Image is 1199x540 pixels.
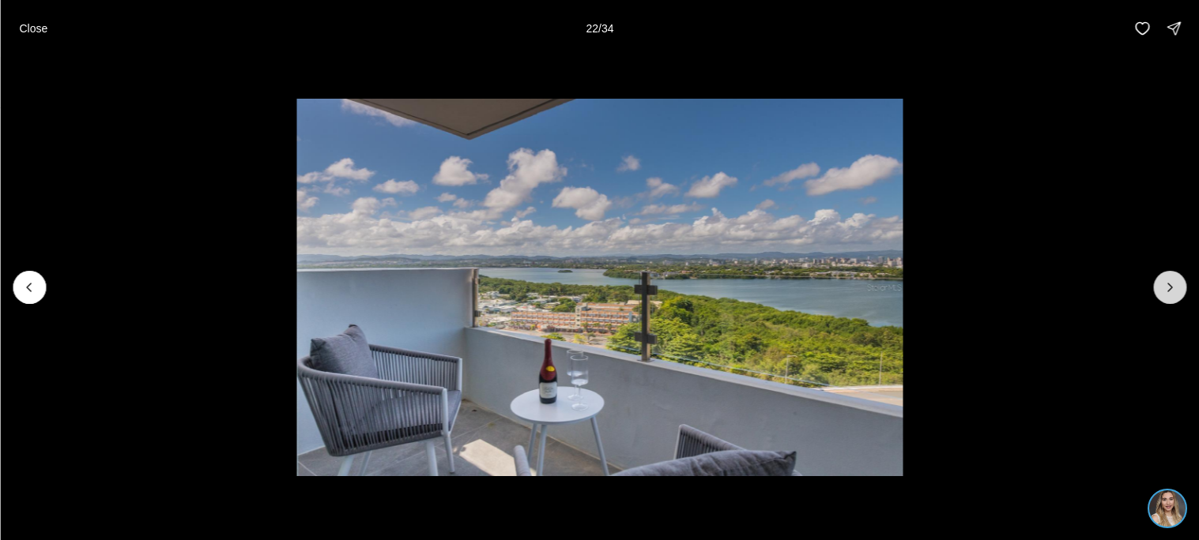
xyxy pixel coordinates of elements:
button: Next slide [1153,271,1186,304]
button: Close [9,13,57,44]
button: Previous slide [13,271,46,304]
p: Close [19,22,47,35]
p: 22 / 34 [586,22,613,35]
img: ac2afc0f-b966-43d0-ba7c-ef51505f4d54.jpg [9,9,46,46]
